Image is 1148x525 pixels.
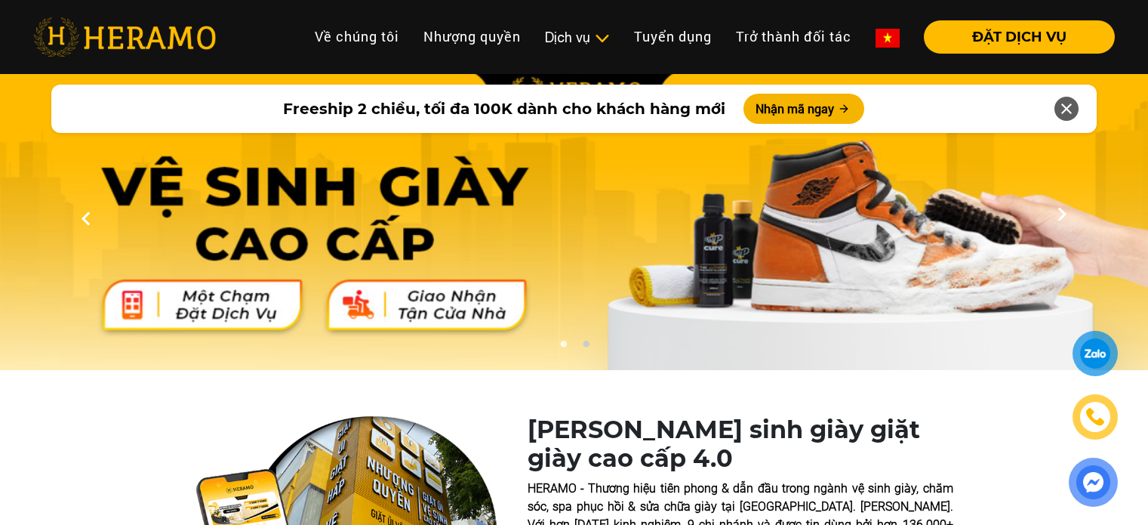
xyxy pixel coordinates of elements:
[1075,397,1116,437] a: phone-icon
[622,20,724,53] a: Tuyển dụng
[724,20,863,53] a: Trở thành đối tác
[594,31,610,46] img: subToggleIcon
[1086,408,1104,426] img: phone-icon
[924,20,1115,54] button: ĐẶT DỊCH VỤ
[876,29,900,48] img: vn-flag.png
[743,94,864,124] button: Nhận mã ngay
[411,20,533,53] a: Nhượng quyền
[545,27,610,48] div: Dịch vụ
[303,20,411,53] a: Về chúng tôi
[912,30,1115,44] a: ĐẶT DỊCH VỤ
[283,97,725,120] span: Freeship 2 chiều, tối đa 100K dành cho khách hàng mới
[528,415,953,474] h1: [PERSON_NAME] sinh giày giặt giày cao cấp 4.0
[33,17,216,57] img: heramo-logo.png
[556,340,571,355] button: 1
[578,340,593,355] button: 2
